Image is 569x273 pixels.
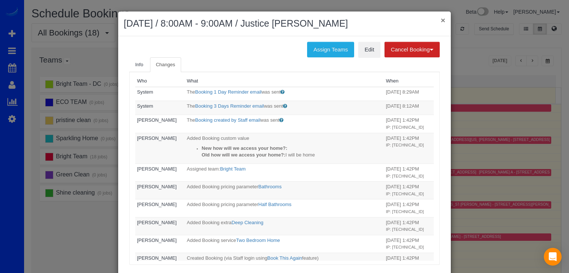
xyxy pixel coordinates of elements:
a: [PERSON_NAME] [137,135,177,141]
td: Who [135,182,185,199]
span: Info [135,62,143,67]
small: IP: [TECHNICAL_ID] [386,227,424,232]
td: Who [135,253,185,270]
th: Who [135,76,185,87]
td: What [185,235,384,253]
td: Who [135,101,185,115]
div: Open Intercom Messenger [544,248,562,266]
a: [PERSON_NAME] [137,166,177,172]
span: was sent [264,103,283,109]
small: IP: [TECHNICAL_ID] [386,174,424,178]
a: Deep Cleaning [232,220,263,225]
td: Who [135,164,185,182]
a: [PERSON_NAME] [137,237,177,243]
td: When [384,133,434,164]
td: When [384,217,434,235]
th: What [185,76,384,87]
strong: New how will we access your home?: [202,145,287,151]
td: When [384,164,434,182]
a: Two Bedroom Home [236,237,280,243]
td: What [185,164,384,182]
a: [PERSON_NAME] [137,202,177,207]
a: [PERSON_NAME] [137,184,177,189]
td: Who [135,235,185,253]
span: Added Booking custom value [187,135,249,141]
a: [PERSON_NAME] [137,255,177,261]
a: Changes [150,57,181,73]
span: Created Booking (via Staff login using [187,255,267,261]
span: Added Booking pricing parameter [187,202,258,207]
span: was sent [260,117,279,123]
h2: [DATE] / 8:00AM - 9:00AM / Justice [PERSON_NAME] [124,17,445,30]
td: When [384,101,434,115]
button: Assign Teams [307,42,354,57]
td: What [185,115,384,133]
td: When [384,115,434,133]
button: × [441,16,445,24]
td: What [185,217,384,235]
td: Who [135,199,185,217]
span: The [187,103,195,109]
a: Bathrooms [258,184,282,189]
td: When [384,199,434,217]
td: Who [135,133,185,164]
th: When [384,76,434,87]
td: When [384,87,434,101]
button: Cancel Booking [385,42,440,57]
td: What [185,253,384,270]
span: Assigned team: [187,166,220,172]
p: I will be home [202,152,382,159]
a: Booking 3 Days Reminder email [195,103,264,109]
a: Bright Team [220,166,246,172]
span: The [187,89,195,95]
a: Half Bathrooms [258,202,292,207]
a: System [137,89,153,95]
span: Added Booking pricing parameter [187,184,258,189]
small: IP: [TECHNICAL_ID] [386,245,424,249]
small: IP: [TECHNICAL_ID] [386,125,424,129]
td: What [185,199,384,217]
span: Added Booking extra [187,220,232,225]
td: When [384,182,434,199]
a: [PERSON_NAME] [137,117,177,123]
strong: Old how will we access your home?: [202,152,285,158]
a: Book This Again [267,255,302,261]
td: What [185,101,384,115]
td: When [384,253,434,270]
span: The [187,117,195,123]
a: Edit [358,42,380,57]
small: IP: [TECHNICAL_ID] [386,209,424,214]
small: IP: [TECHNICAL_ID] [386,143,424,147]
td: Who [135,217,185,235]
span: was sent [262,89,280,95]
a: [PERSON_NAME] [137,220,177,225]
td: When [384,235,434,253]
td: What [185,133,384,164]
span: feature) [302,255,319,261]
td: What [185,87,384,101]
td: Who [135,115,185,133]
small: IP: [TECHNICAL_ID] [386,192,424,196]
a: Booking created by Staff email [195,117,260,123]
a: System [137,103,153,109]
a: Info [129,57,149,73]
td: Who [135,87,185,101]
span: Added Booking service [187,237,236,243]
td: What [185,182,384,199]
span: Changes [156,62,175,67]
a: Booking 1 Day Reminder email [195,89,262,95]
